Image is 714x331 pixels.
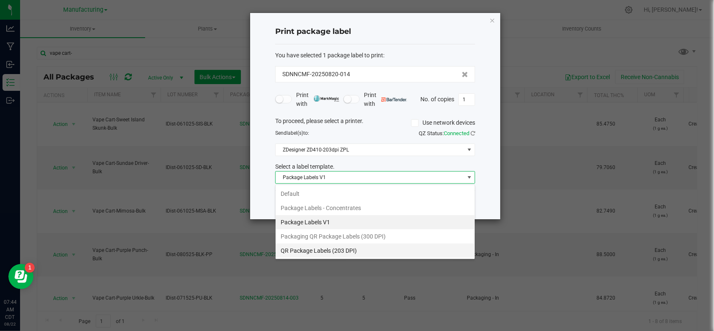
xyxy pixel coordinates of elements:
img: bartender.png [381,98,407,102]
div: : [275,51,475,60]
span: QZ Status: [419,130,475,136]
span: ZDesigner ZD410-203dpi ZPL [276,144,464,156]
span: Print with [296,91,339,108]
span: No. of copies [420,95,454,102]
iframe: Resource center unread badge [25,263,35,273]
span: SDNNCMF-20250820-014 [282,70,350,79]
span: Connected [444,130,469,136]
label: Use network devices [411,118,475,127]
span: label(s) [287,130,303,136]
div: Select a label template. [269,162,481,171]
li: Package Labels V1 [276,215,475,229]
div: To proceed, please select a printer. [269,117,481,129]
li: Default [276,187,475,201]
iframe: Resource center [8,264,33,289]
li: Packaging QR Package Labels (300 DPI) [276,229,475,244]
span: Package Labels V1 [276,172,464,183]
li: QR Package Labels (203 DPI) [276,244,475,258]
img: mark_magic_cybra.png [314,95,339,102]
span: Print with [364,91,407,108]
h4: Print package label [275,26,475,37]
span: Send to: [275,130,309,136]
span: You have selected 1 package label to print [275,52,383,59]
li: Package Labels - Concentrates [276,201,475,215]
